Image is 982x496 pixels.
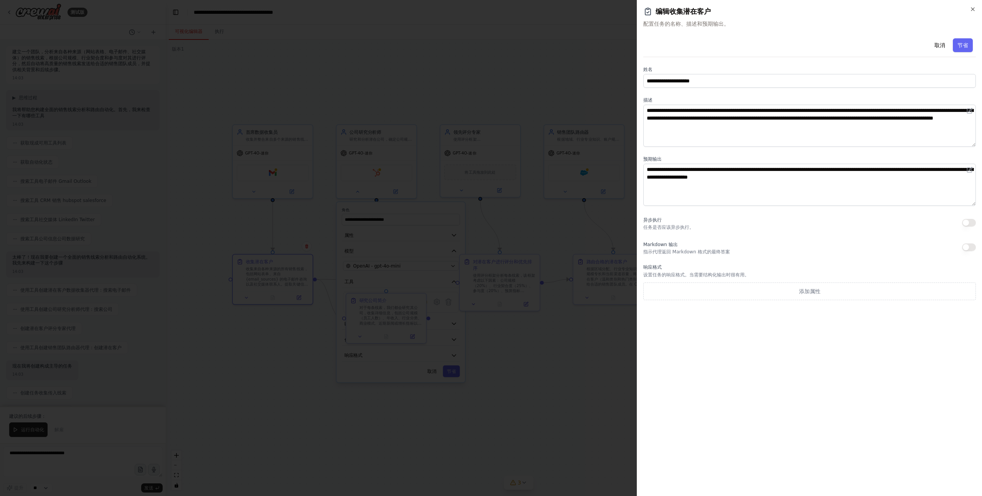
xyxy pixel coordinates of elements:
[799,288,821,294] font: 添加属性
[965,106,974,115] button: 在编辑器中打开
[643,156,662,162] font: 预期输出
[643,272,749,278] font: 设置任务的响应格式。当需要结构化输出时很有用。
[643,217,662,223] font: 异步执行
[643,97,652,103] font: 描述
[643,264,662,270] font: 响应格式
[957,42,968,48] font: 节省
[953,38,973,52] button: 节省
[656,7,711,15] font: 编辑收集潜在客户
[643,225,694,230] font: 任务是否应该异步执行。
[643,282,976,300] button: 添加属性
[643,242,678,247] font: Markdown 输出
[643,21,729,27] font: 配置任务的名称、描述和预期输出。
[965,165,974,174] button: 在编辑器中打开
[643,249,730,255] font: 指示代理返回 Markdown 格式的最终​​答案
[643,67,652,72] font: 姓名
[930,38,950,52] button: 取消
[934,42,945,48] font: 取消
